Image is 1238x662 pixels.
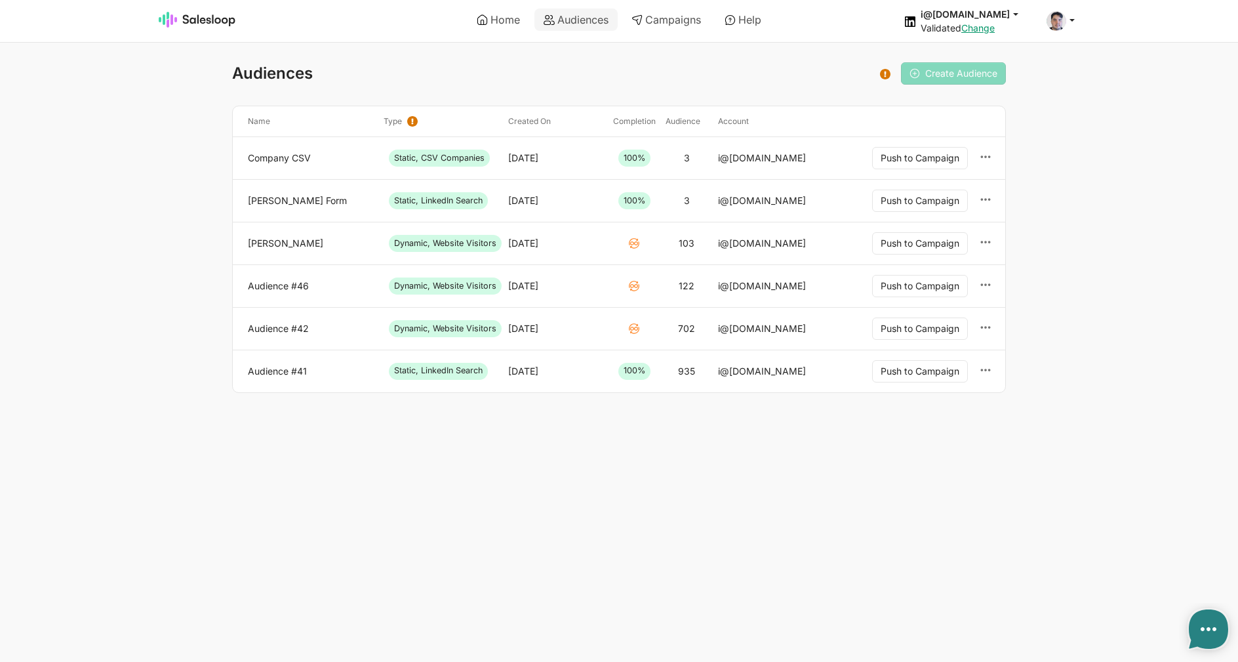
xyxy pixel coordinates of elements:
div: [DATE] [508,238,538,249]
div: [DATE] [508,323,538,335]
button: Push to Campaign [872,147,968,169]
div: i@[DOMAIN_NAME] [718,152,806,164]
div: 122 [679,280,694,292]
span: 100% [618,150,650,167]
a: Audience #41 [248,365,373,377]
div: [DATE] [508,280,538,292]
div: i@[DOMAIN_NAME] [718,323,806,335]
div: i@[DOMAIN_NAME] [718,238,806,249]
a: Audience #42 [248,323,373,335]
div: Name [243,116,378,127]
div: Account [713,116,837,127]
a: [PERSON_NAME] [248,238,373,249]
span: 100% [618,363,650,380]
button: Push to Campaign [872,360,968,383]
button: i@[DOMAIN_NAME] [921,8,1031,20]
div: [DATE] [508,195,538,207]
div: 103 [679,238,694,249]
span: 100% [618,192,650,209]
div: 935 [678,365,695,377]
span: Dynamic, Website Visitors [389,320,502,337]
span: Static, LinkedIn Search [389,192,488,209]
div: Validated [921,22,1031,34]
div: Completion [608,116,660,127]
img: Salesloop [159,12,236,28]
span: Static, CSV Companies [389,150,490,167]
div: Audience [660,116,713,127]
button: Push to Campaign [872,318,968,340]
div: 3 [684,152,690,164]
div: i@[DOMAIN_NAME] [718,365,806,377]
a: Help [715,9,770,31]
a: Change [961,22,995,33]
button: Push to Campaign [872,232,968,255]
div: 702 [678,323,695,335]
button: Push to Campaign [872,275,968,297]
a: [PERSON_NAME] Form [248,195,373,207]
a: Audience #46 [248,280,373,292]
span: Dynamic, Website Visitors [389,235,502,252]
span: Dynamic, Website Visitors [389,278,502,295]
div: 3 [684,195,690,207]
a: Campaigns [622,9,710,31]
div: Created on [503,116,608,127]
a: Company CSV [248,152,373,164]
a: Audiences [534,9,618,31]
span: Audiences [232,64,313,83]
span: Type [384,116,402,127]
div: i@[DOMAIN_NAME] [718,195,806,207]
div: [DATE] [508,365,538,377]
div: i@[DOMAIN_NAME] [718,280,806,292]
a: Home [468,9,529,31]
div: [DATE] [508,152,538,164]
span: Static, LinkedIn Search [389,363,488,380]
button: Push to Campaign [872,190,968,212]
